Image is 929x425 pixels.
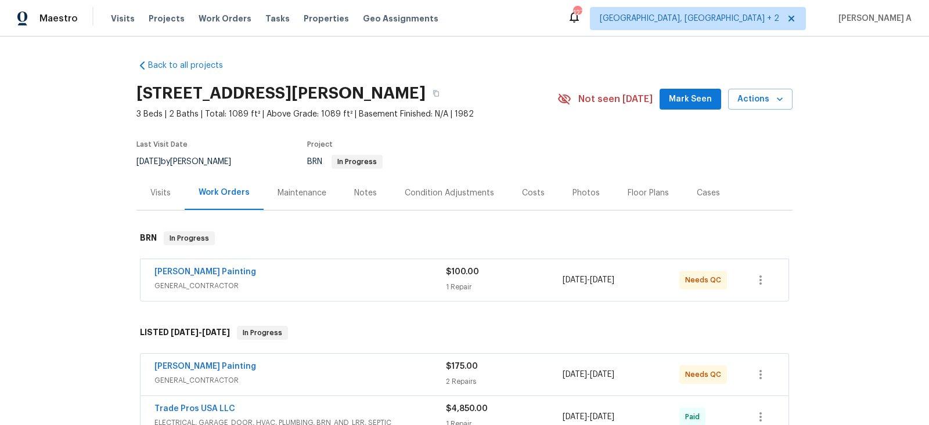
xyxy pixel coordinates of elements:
[136,220,793,257] div: BRN In Progress
[154,362,256,370] a: [PERSON_NAME] Painting
[563,413,587,421] span: [DATE]
[154,268,256,276] a: [PERSON_NAME] Painting
[685,274,726,286] span: Needs QC
[834,13,912,24] span: [PERSON_NAME] A
[363,13,438,24] span: Geo Assignments
[669,92,712,107] span: Mark Seen
[150,187,171,199] div: Visits
[307,158,383,166] span: BRN
[522,187,545,199] div: Costs
[590,276,614,284] span: [DATE]
[111,13,135,24] span: Visits
[136,155,245,169] div: by [PERSON_NAME]
[572,187,600,199] div: Photos
[697,187,720,199] div: Cases
[140,231,157,245] h6: BRN
[600,13,779,24] span: [GEOGRAPHIC_DATA], [GEOGRAPHIC_DATA] + 2
[136,88,426,99] h2: [STREET_ADDRESS][PERSON_NAME]
[265,14,290,23] span: Tasks
[578,93,653,105] span: Not seen [DATE]
[202,328,230,336] span: [DATE]
[39,13,78,24] span: Maestro
[136,158,161,166] span: [DATE]
[165,233,214,244] span: In Progress
[149,13,185,24] span: Projects
[563,370,587,379] span: [DATE]
[446,376,563,387] div: 2 Repairs
[563,411,614,423] span: -
[685,369,726,380] span: Needs QC
[136,108,557,120] span: 3 Beds | 2 Baths | Total: 1089 ft² | Above Grade: 1089 ft² | Basement Finished: N/A | 1982
[199,13,251,24] span: Work Orders
[154,405,235,413] a: Trade Pros USA LLC
[573,7,581,19] div: 127
[405,187,494,199] div: Condition Adjustments
[590,370,614,379] span: [DATE]
[136,314,793,351] div: LISTED [DATE]-[DATE]In Progress
[737,92,783,107] span: Actions
[278,187,326,199] div: Maintenance
[304,13,349,24] span: Properties
[333,158,381,165] span: In Progress
[660,89,721,110] button: Mark Seen
[426,83,447,104] button: Copy Address
[563,276,587,284] span: [DATE]
[728,89,793,110] button: Actions
[685,411,704,423] span: Paid
[136,141,188,148] span: Last Visit Date
[199,187,250,198] div: Work Orders
[446,268,479,276] span: $100.00
[446,281,563,293] div: 1 Repair
[154,375,446,386] span: GENERAL_CONTRACTOR
[171,328,199,336] span: [DATE]
[307,141,333,148] span: Project
[446,362,478,370] span: $175.00
[140,326,230,340] h6: LISTED
[590,413,614,421] span: [DATE]
[563,369,614,380] span: -
[563,274,614,286] span: -
[154,280,446,292] span: GENERAL_CONTRACTOR
[446,405,488,413] span: $4,850.00
[354,187,377,199] div: Notes
[238,327,287,339] span: In Progress
[136,60,248,71] a: Back to all projects
[171,328,230,336] span: -
[628,187,669,199] div: Floor Plans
